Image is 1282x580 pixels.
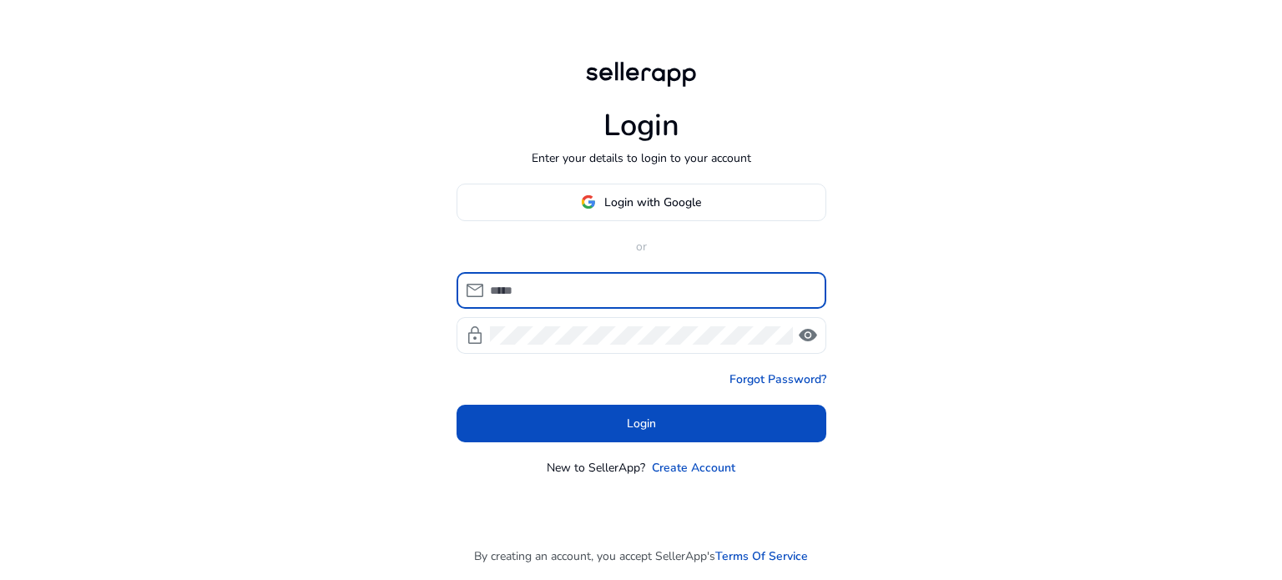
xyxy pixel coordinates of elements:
[798,325,818,345] span: visibility
[457,238,826,255] p: or
[465,280,485,300] span: mail
[729,371,826,388] a: Forgot Password?
[465,325,485,345] span: lock
[457,405,826,442] button: Login
[547,459,645,477] p: New to SellerApp?
[581,194,596,209] img: google-logo.svg
[532,149,751,167] p: Enter your details to login to your account
[652,459,735,477] a: Create Account
[457,184,826,221] button: Login with Google
[627,415,656,432] span: Login
[715,547,808,565] a: Terms Of Service
[604,194,701,211] span: Login with Google
[603,108,679,144] h1: Login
